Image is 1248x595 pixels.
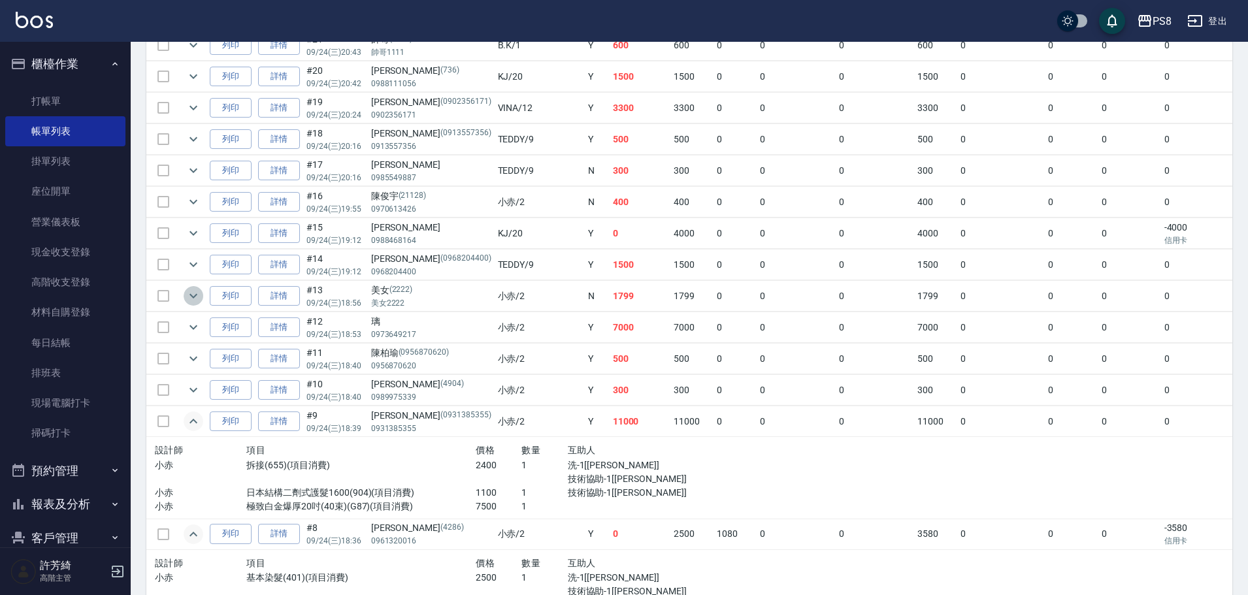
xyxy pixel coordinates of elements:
button: expand row [184,161,203,180]
p: 信用卡 [1164,234,1230,246]
td: 0 [714,281,757,312]
td: 0 [836,155,915,186]
a: 營業儀表板 [5,207,125,237]
p: 09/24 (三) 20:43 [306,46,365,58]
div: [PERSON_NAME] [371,409,491,423]
a: 詳情 [258,35,300,56]
td: 小赤 /2 [495,187,585,217]
p: (0913557356) [440,127,491,140]
a: 現金收支登錄 [5,237,125,267]
p: 0989975339 [371,391,491,403]
a: 材料自購登錄 [5,297,125,327]
td: Y [585,375,610,406]
td: 0 [836,93,915,123]
td: 0 [757,344,836,374]
td: 0 [757,312,836,343]
td: 1500 [610,249,671,280]
td: #21 [303,30,368,61]
a: 現場電腦打卡 [5,388,125,418]
td: 0 [1045,218,1098,249]
td: 600 [610,30,671,61]
div: [PERSON_NAME] [371,158,491,172]
a: 掛單列表 [5,146,125,176]
td: 11000 [914,406,957,437]
p: 09/24 (三) 19:12 [306,234,365,246]
button: 列印 [210,98,252,118]
td: #10 [303,375,368,406]
p: 0985549887 [371,172,491,184]
td: 0 [957,375,1045,406]
p: 小赤 [155,458,246,472]
h5: 許芳綺 [40,559,107,572]
td: 4000 [914,218,957,249]
td: 0 [836,406,915,437]
button: save [1099,8,1125,34]
td: 0 [836,61,915,92]
span: 數量 [521,445,540,455]
td: 0 [1045,281,1098,312]
p: 0970613426 [371,203,491,215]
p: (0931385355) [440,409,491,423]
td: 0 [1161,155,1233,186]
td: 600 [670,30,714,61]
p: (736) [440,64,459,78]
td: 0 [757,93,836,123]
button: expand row [184,192,203,212]
td: #19 [303,93,368,123]
a: 詳情 [258,98,300,118]
button: expand row [184,349,203,368]
button: 列印 [210,223,252,244]
td: 400 [610,187,671,217]
p: (4904) [440,378,464,391]
td: 0 [757,375,836,406]
td: N [585,281,610,312]
td: 4000 [670,218,714,249]
td: Y [585,61,610,92]
p: 09/24 (三) 19:55 [306,203,365,215]
span: 項目 [246,445,265,455]
p: 09/24 (三) 18:40 [306,391,365,403]
td: 0 [957,406,1045,437]
p: 高階主管 [40,572,107,584]
td: 0 [957,30,1045,61]
td: 300 [670,155,714,186]
td: 1500 [670,249,714,280]
td: 0 [757,249,836,280]
td: 1500 [610,61,671,92]
td: 0 [836,187,915,217]
span: 項目 [246,558,265,568]
td: 0 [1161,187,1233,217]
button: 列印 [210,129,252,150]
td: 400 [914,187,957,217]
p: 0913557356 [371,140,491,152]
td: 0 [714,312,757,343]
button: expand row [184,129,203,149]
td: 300 [914,155,957,186]
td: 0 [757,187,836,217]
td: 0 [714,344,757,374]
td: 0 [836,281,915,312]
td: 300 [610,375,671,406]
td: 0 [1161,312,1233,343]
td: 0 [957,344,1045,374]
td: 0 [1098,406,1161,437]
button: expand row [184,67,203,86]
td: #20 [303,61,368,92]
td: #9 [303,406,368,437]
td: 小赤 /2 [495,281,585,312]
a: 詳情 [258,411,300,432]
td: 11000 [670,406,714,437]
a: 詳情 [258,67,300,87]
td: 0 [1045,249,1098,280]
td: 1799 [670,281,714,312]
span: 價格 [476,558,495,568]
span: 價格 [476,445,495,455]
p: 09/24 (三) 20:16 [306,140,365,152]
a: 詳情 [258,129,300,150]
td: #18 [303,124,368,155]
td: Y [585,249,610,280]
button: 客戶管理 [5,521,125,555]
td: 0 [1045,155,1098,186]
td: 0 [957,249,1045,280]
td: -4000 [1161,218,1233,249]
